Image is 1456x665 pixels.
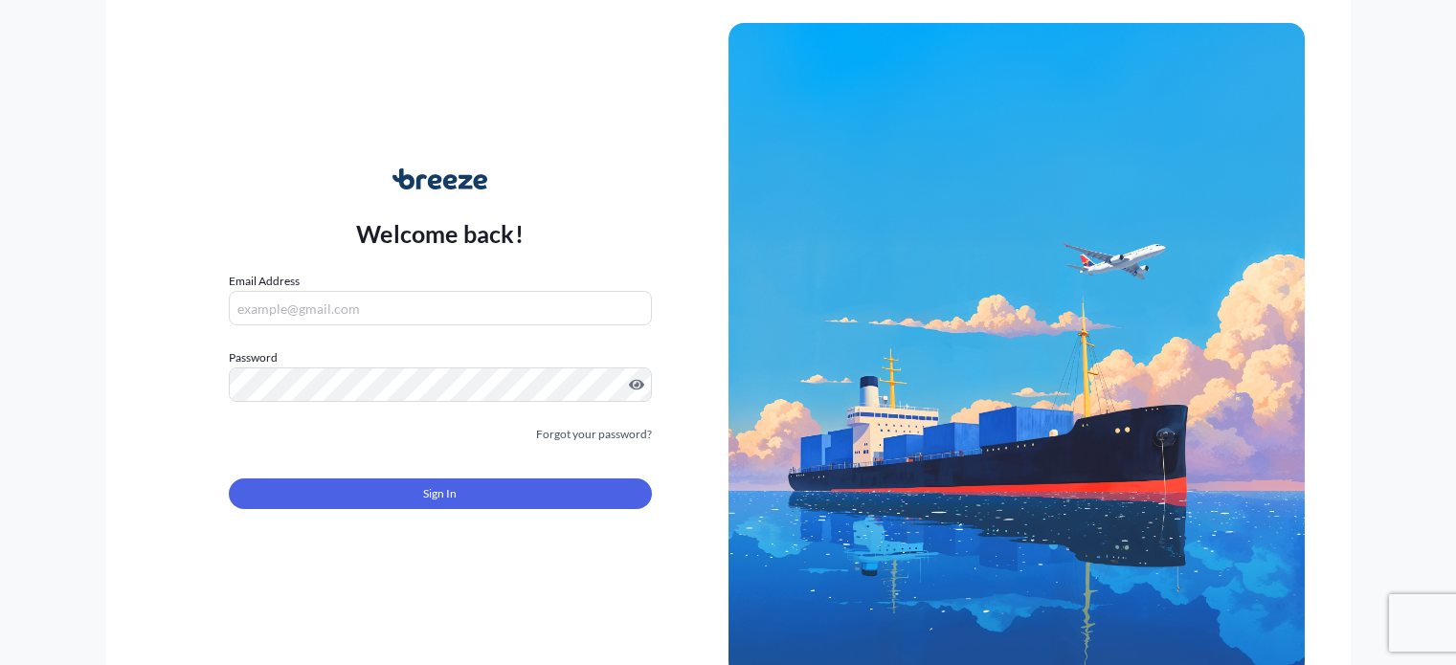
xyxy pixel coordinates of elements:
label: Email Address [229,272,300,291]
button: Show password [629,377,644,392]
input: example@gmail.com [229,291,652,325]
p: Welcome back! [356,218,524,249]
a: Forgot your password? [536,425,652,444]
label: Password [229,348,652,367]
span: Sign In [423,484,457,503]
button: Sign In [229,478,652,509]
